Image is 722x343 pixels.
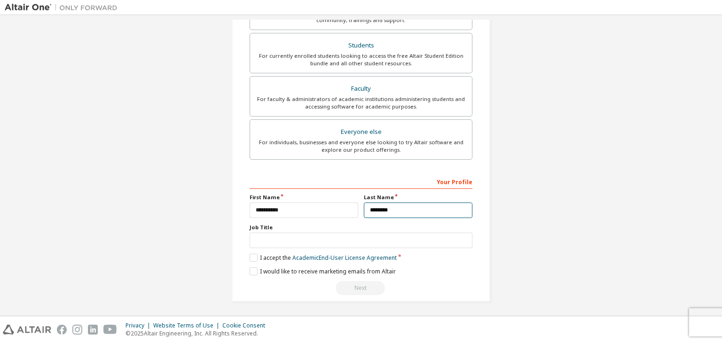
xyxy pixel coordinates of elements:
[364,194,472,201] label: Last Name
[250,254,397,262] label: I accept the
[256,139,466,154] div: For individuals, businesses and everyone else looking to try Altair software and explore our prod...
[250,194,358,201] label: First Name
[256,125,466,139] div: Everyone else
[3,325,51,335] img: altair_logo.svg
[222,322,271,329] div: Cookie Consent
[256,52,466,67] div: For currently enrolled students looking to access the free Altair Student Edition bundle and all ...
[5,3,122,12] img: Altair One
[250,281,472,295] div: Please wait while checking email ...
[292,254,397,262] a: Academic End-User License Agreement
[256,95,466,110] div: For faculty & administrators of academic institutions administering students and accessing softwa...
[153,322,222,329] div: Website Terms of Use
[88,325,98,335] img: linkedin.svg
[250,224,472,231] label: Job Title
[250,174,472,189] div: Your Profile
[72,325,82,335] img: instagram.svg
[126,329,271,337] p: © 2025 Altair Engineering, Inc. All Rights Reserved.
[250,267,396,275] label: I would like to receive marketing emails from Altair
[126,322,153,329] div: Privacy
[256,82,466,95] div: Faculty
[103,325,117,335] img: youtube.svg
[256,39,466,52] div: Students
[57,325,67,335] img: facebook.svg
